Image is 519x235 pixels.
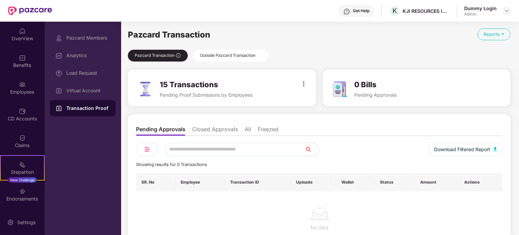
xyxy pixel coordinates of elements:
div: Reports [478,28,511,40]
div: Pending Approvals [355,92,397,98]
span: search [305,147,319,152]
th: Actions [459,173,502,191]
div: Outside Pazcard Transaction [193,50,269,62]
img: svg+xml;base64,PHN2ZyBpZD0iRW5kb3JzZW1lbnRzIiB4bWxucz0iaHR0cDovL3d3dy53My5vcmcvMjAwMC9zdmciIHdpZH... [19,188,26,195]
img: svg+xml;base64,PHN2ZyBpZD0iSGVscC0zMngzMiIgeG1sbnM9Imh0dHA6Ly93d3cudzMub3JnLzIwMDAvc3ZnIiB3aWR0aD... [343,8,350,15]
button: Download Filtered Report [429,143,502,156]
img: New Pazcare Logo [8,6,52,15]
img: 97pll7D+ni52CJdqRIwAAAABJRU5ErkJggg== [136,80,154,98]
th: SR. No [136,173,175,191]
img: svg+xml;base64,PHN2ZyBpZD0iVmlydHVhbF9BY2NvdW50IiBkYXRhLW5hbWU9IlZpcnR1YWwgQWNjb3VudCIgeG1sbnM9Im... [55,105,62,112]
span: K [392,7,397,15]
img: svg+xml;base64,PHN2ZyBpZD0iVmlydHVhbF9BY2NvdW50IiBkYXRhLW5hbWU9IlZpcnR1YWwgQWNjb3VudCIgeG1sbnM9Im... [55,88,62,94]
img: svg+xml;base64,PHN2ZyB4bWxucz0iaHR0cDovL3d3dy53My5vcmcvMjAwMC9zdmciIHdpZHRoPSIyMSIgaGVpZ2h0PSIyMC... [19,161,26,168]
th: Wallet [336,173,375,191]
div: Virtual Account [66,88,110,93]
img: svg+xml;base64,PHN2ZyBpZD0iRGFzaGJvYXJkIiB4bWxucz0iaHR0cDovL3d3dy53My5vcmcvMjAwMC9zdmciIHdpZHRoPS... [55,52,62,59]
div: Get Help [353,8,369,14]
th: Employee [175,173,225,191]
img: svg+xml;base64,PHN2ZyBpZD0iRW1wbG95ZWVzIiB4bWxucz0iaHR0cDovL3d3dy53My5vcmcvMjAwMC9zdmciIHdpZHRoPS... [19,81,26,88]
th: Amount [415,173,459,191]
img: svg+xml;base64,PHN2ZyBpZD0iRHJvcGRvd24tMzJ4MzIiIHhtbG5zPSJodHRwOi8vd3d3LnczLm9yZy8yMDAwL3N2ZyIgd2... [504,8,510,14]
div: Transaction Proof [66,105,110,112]
div: Load Request [66,70,110,76]
div: Pazcard Transaction [128,50,188,62]
div: New Challenge [8,177,37,183]
img: svg+xml;base64,PHN2ZyB4bWxucz0iaHR0cDovL3d3dy53My5vcmcvMjAwMC9zdmciIHdpZHRoPSIxOSIgaGVpZ2h0PSIxOS... [500,31,506,37]
div: Stepathon [1,169,44,175]
div: KJI RESOURCES INDIA PRIVATE LIMITED [403,8,450,14]
button: search [305,143,319,156]
img: svg+xml;base64,PHN2ZyBpZD0iTG9hZF9SZXF1ZXN0IiBkYXRhLW5hbWU9IkxvYWQgUmVxdWVzdCIgeG1sbnM9Imh0dHA6Ly... [55,70,62,77]
span: Pazcard Transaction [128,30,210,40]
img: svg+xml;base64,PHN2ZyBpZD0iUHJvZmlsZSIgeG1sbnM9Imh0dHA6Ly93d3cudzMub3JnLzIwMDAvc3ZnIiB3aWR0aD0iMj... [55,35,62,42]
div: Pending Proof Submissions by Employees [160,92,252,98]
th: Status [375,173,415,191]
img: svg+xml;base64,PHN2ZyBpZD0iSW5mbyIgeG1sbnM9Imh0dHA6Ly93d3cudzMub3JnLzIwMDAvc3ZnIiB3aWR0aD0iMTQiIG... [256,53,262,58]
div: Settings [15,219,38,226]
div: Pazcard Members [66,35,110,41]
img: svg+xml;base64,PHN2ZyBpZD0iU2V0dGluZy0yMHgyMCIgeG1sbnM9Imh0dHA6Ly93d3cudzMub3JnLzIwMDAvc3ZnIiB3aW... [7,219,14,226]
li: Pending Approvals [136,126,185,136]
th: Uploads [291,173,336,191]
div: No data [141,224,498,231]
img: svg+xml;base64,PHN2ZyBpZD0iQ2xhaW0iIHhtbG5zPSJodHRwOi8vd3d3LnczLm9yZy8yMDAwL3N2ZyIgd2lkdGg9IjIwIi... [19,135,26,141]
span: Download Filtered Report [434,146,490,153]
img: svg+xml;base64,PHN2ZyBpZD0iSG9tZSIgeG1sbnM9Imh0dHA6Ly93d3cudzMub3JnLzIwMDAvc3ZnIiB3aWR0aD0iMjAiIG... [19,28,26,34]
li: Closed Approvals [192,126,238,136]
img: svg+xml;base64,PHN2ZyBpZD0iSW5mbyIgeG1sbnM9Imh0dHA6Ly93d3cudzMub3JnLzIwMDAvc3ZnIiB3aWR0aD0iMTQiIG... [176,53,181,58]
li: Freezed [258,126,278,136]
img: svg+xml;base64,PHN2ZyB4bWxucz0iaHR0cDovL3d3dy53My5vcmcvMjAwMC9zdmciIHhtbG5zOnhsaW5rPSJodHRwOi8vd3... [494,147,497,151]
div: 15 Transactions [160,80,252,89]
div: Admin [464,11,497,17]
div: 0 Bills [355,80,397,89]
th: Transaction ID [225,173,291,191]
img: svg+xml;base64,PHN2ZyBpZD0iQmVuZWZpdHMiIHhtbG5zPSJodHRwOi8vd3d3LnczLm9yZy8yMDAwL3N2ZyIgd2lkdGg9Ij... [19,54,26,61]
img: svg+xml;base64,PHN2ZyBpZD0iQ0RfQWNjb3VudHMiIGRhdGEtbmFtZT0iQ0QgQWNjb3VudHMiIHhtbG5zPSJodHRwOi8vd3... [19,108,26,115]
div: Analytics [66,53,110,58]
img: FCegr84c3mAAAAAASUVORK5CYII= [331,80,349,98]
img: svg+xml;base64,PHN2ZyBpZD0iTW9yZS0zMngzMiIgeG1sbnM9Imh0dHA6Ly93d3cudzMub3JnLzIwMDAvc3ZnIiB3aWR0aD... [300,80,308,88]
li: All [245,126,251,136]
img: svg+xml;base64,PHN2ZyB4bWxucz0iaHR0cDovL3d3dy53My5vcmcvMjAwMC9zdmciIHdpZHRoPSIyNCIgaGVpZ2h0PSIyNC... [143,145,151,154]
div: Dummy Login [464,5,497,11]
span: Showing results for 0 Transactions [136,162,207,167]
